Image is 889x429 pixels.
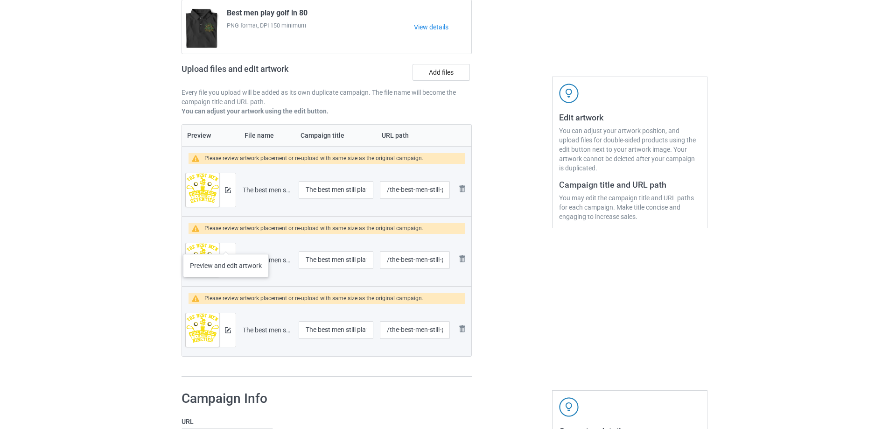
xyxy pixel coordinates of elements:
th: URL path [377,125,453,146]
div: Please review artwork placement or re-upload with same size as the original campaign. [204,223,423,234]
div: Preview and edit artwork [183,254,269,277]
img: original.png [186,243,219,283]
img: svg+xml;base64,PD94bWwgdmVyc2lvbj0iMS4wIiBlbmNvZGluZz0iVVRGLTgiPz4KPHN2ZyB3aWR0aD0iNDJweCIgaGVpZ2... [559,84,579,103]
img: warning [192,225,204,232]
div: The best men still play golf 70.png [243,185,292,195]
h1: Campaign Info [182,390,459,407]
a: View details [414,22,471,32]
h3: Edit artwork [559,112,700,123]
h3: Campaign title and URL path [559,179,700,190]
img: svg+xml;base64,PD94bWwgdmVyc2lvbj0iMS4wIiBlbmNvZGluZz0iVVRGLTgiPz4KPHN2ZyB3aWR0aD0iMTRweCIgaGVpZ2... [225,327,231,333]
div: Please review artwork placement or re-upload with same size as the original campaign. [204,153,423,164]
th: Campaign title [295,125,377,146]
p: Every file you upload will be added as its own duplicate campaign. The file name will become the ... [182,88,472,106]
img: warning [192,295,204,302]
label: URL [182,417,459,426]
div: You can adjust your artwork position, and upload files for double-sided products using the edit b... [559,126,700,173]
b: You can adjust your artwork using the edit button. [182,107,329,115]
h2: Upload files and edit artwork [182,64,356,81]
th: File name [239,125,295,146]
img: svg+xml;base64,PD94bWwgdmVyc2lvbj0iMS4wIiBlbmNvZGluZz0iVVRGLTgiPz4KPHN2ZyB3aWR0aD0iMjhweCIgaGVpZ2... [456,323,468,334]
img: svg+xml;base64,PD94bWwgdmVyc2lvbj0iMS4wIiBlbmNvZGluZz0iVVRGLTgiPz4KPHN2ZyB3aWR0aD0iMjhweCIgaGVpZ2... [456,253,468,264]
label: Add files [413,64,470,81]
div: You may edit the campaign title and URL paths for each campaign. Make title concise and engaging ... [559,193,700,221]
img: warning [192,155,204,162]
div: The best men still play golf 90.png [243,325,292,335]
img: original.png [186,313,219,353]
span: Best men play golf in 80 [227,8,308,21]
div: Please review artwork placement or re-upload with same size as the original campaign. [204,293,423,304]
span: PNG format, DPI 150 minimum [227,21,414,30]
th: Preview [182,125,239,146]
img: svg+xml;base64,PD94bWwgdmVyc2lvbj0iMS4wIiBlbmNvZGluZz0iVVRGLTgiPz4KPHN2ZyB3aWR0aD0iMTRweCIgaGVpZ2... [225,187,231,193]
img: svg+xml;base64,PD94bWwgdmVyc2lvbj0iMS4wIiBlbmNvZGluZz0iVVRGLTgiPz4KPHN2ZyB3aWR0aD0iMjhweCIgaGVpZ2... [456,183,468,194]
img: original.png [186,173,219,213]
img: svg+xml;base64,PD94bWwgdmVyc2lvbj0iMS4wIiBlbmNvZGluZz0iVVRGLTgiPz4KPHN2ZyB3aWR0aD0iNDJweCIgaGVpZ2... [559,397,579,417]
